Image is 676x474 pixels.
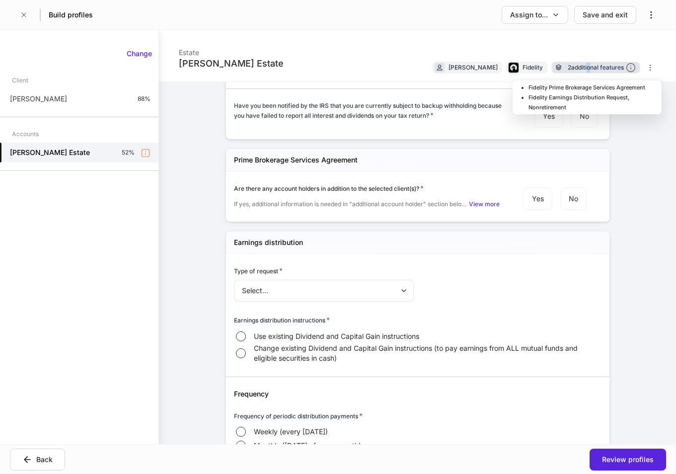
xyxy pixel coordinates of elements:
[122,149,135,157] p: 52%
[449,63,498,72] div: [PERSON_NAME]
[254,343,590,363] span: Change existing Dividend and Capital Gain instructions (to pay earnings from ALL mutual funds and...
[234,237,303,247] h5: Earnings distribution
[523,63,543,72] div: Fidelity
[528,82,658,92] li: Fidelity Prime Brokerage Services Agreement
[49,10,93,20] h5: Build profiles
[568,63,636,73] div: 2 additional features
[583,10,628,20] div: Save and exit
[234,315,330,325] h6: Earnings distribution instructions
[12,72,28,89] div: Client
[120,46,158,62] button: Change
[179,58,284,70] div: [PERSON_NAME] Estate
[234,155,358,165] h5: Prime Brokerage Services Agreement
[502,6,568,24] button: Assign to...
[234,183,500,193] div: Are there any account holders in addition to the selected client(s)?
[10,148,90,158] h5: [PERSON_NAME] Estate
[602,455,654,465] div: Review profiles
[469,199,500,209] button: View more
[138,95,150,103] p: 88%
[10,449,65,471] button: Back
[127,49,152,59] div: Change
[12,125,39,143] div: Accounts
[234,389,601,399] h5: Frequency
[528,92,658,112] li: Fidelity Earnings Distribution Request, Nonretirement
[254,331,419,341] span: Use existing Dividend and Capital Gain instructions
[234,411,363,421] h6: Frequency of periodic distribution payments
[574,6,636,24] button: Save and exit
[234,280,413,302] div: Select...
[234,200,467,208] span: If yes, additional information is needed in "additional account holder" section below.
[36,455,53,465] div: Back
[254,441,361,451] span: Monthly ([DATE] of every month)
[590,449,666,471] button: Review profiles
[234,266,283,276] h6: Type of request
[510,10,548,20] div: Assign to...
[234,101,511,120] h6: Have you been notified by the IRS that you are currently subject to backup withholding because yo...
[179,42,284,58] div: Estate
[254,427,328,437] span: Weekly (every [DATE])
[10,94,67,104] p: [PERSON_NAME]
